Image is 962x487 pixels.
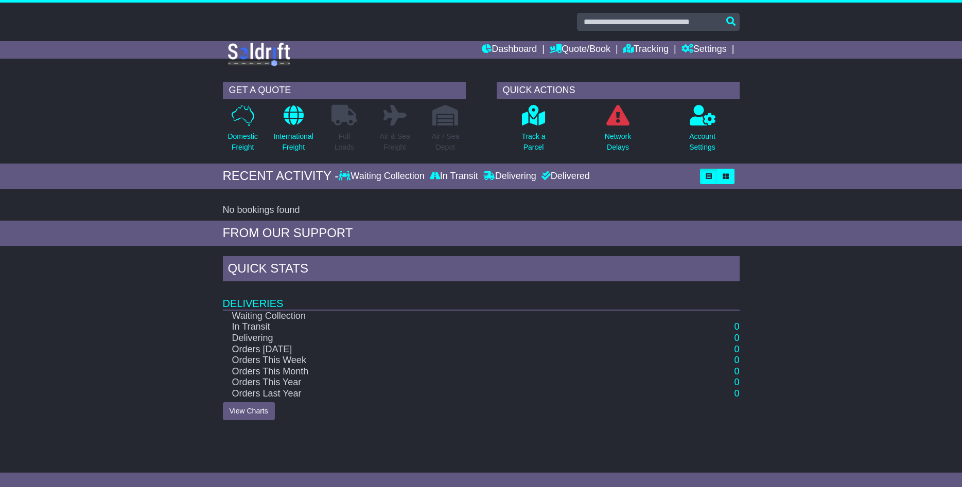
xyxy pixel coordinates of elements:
div: Delivered [539,171,590,182]
a: 0 [734,388,739,399]
div: Quick Stats [223,256,740,284]
td: Orders Last Year [223,388,666,400]
a: Settings [681,41,727,59]
a: View Charts [223,402,275,420]
a: DomesticFreight [227,104,258,158]
div: GET A QUOTE [223,82,466,99]
div: Delivering [481,171,539,182]
a: Track aParcel [521,104,546,158]
div: QUICK ACTIONS [497,82,740,99]
p: Network Delays [605,131,631,153]
div: Waiting Collection [339,171,427,182]
p: Full Loads [331,131,357,153]
td: Orders This Week [223,355,666,366]
a: 0 [734,321,739,332]
td: Orders [DATE] [223,344,666,355]
div: RECENT ACTIVITY - [223,169,339,184]
div: FROM OUR SUPPORT [223,226,740,241]
div: In Transit [427,171,481,182]
p: Domestic Freight [228,131,257,153]
td: In Transit [223,321,666,333]
div: No bookings found [223,205,740,216]
a: 0 [734,366,739,376]
a: AccountSettings [689,104,716,158]
p: International Freight [274,131,313,153]
p: Track a Parcel [521,131,545,153]
p: Air & Sea Freight [380,131,410,153]
p: Account Settings [689,131,715,153]
a: 0 [734,377,739,387]
a: 0 [734,355,739,365]
p: Air / Sea Depot [432,131,460,153]
td: Orders This Year [223,377,666,388]
td: Orders This Month [223,366,666,377]
a: Quote/Book [550,41,610,59]
a: 0 [734,333,739,343]
a: NetworkDelays [604,104,632,158]
td: Waiting Collection [223,310,666,322]
a: 0 [734,344,739,354]
td: Deliveries [223,284,740,310]
td: Delivering [223,333,666,344]
a: Tracking [623,41,669,59]
a: InternationalFreight [273,104,314,158]
a: Dashboard [482,41,537,59]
